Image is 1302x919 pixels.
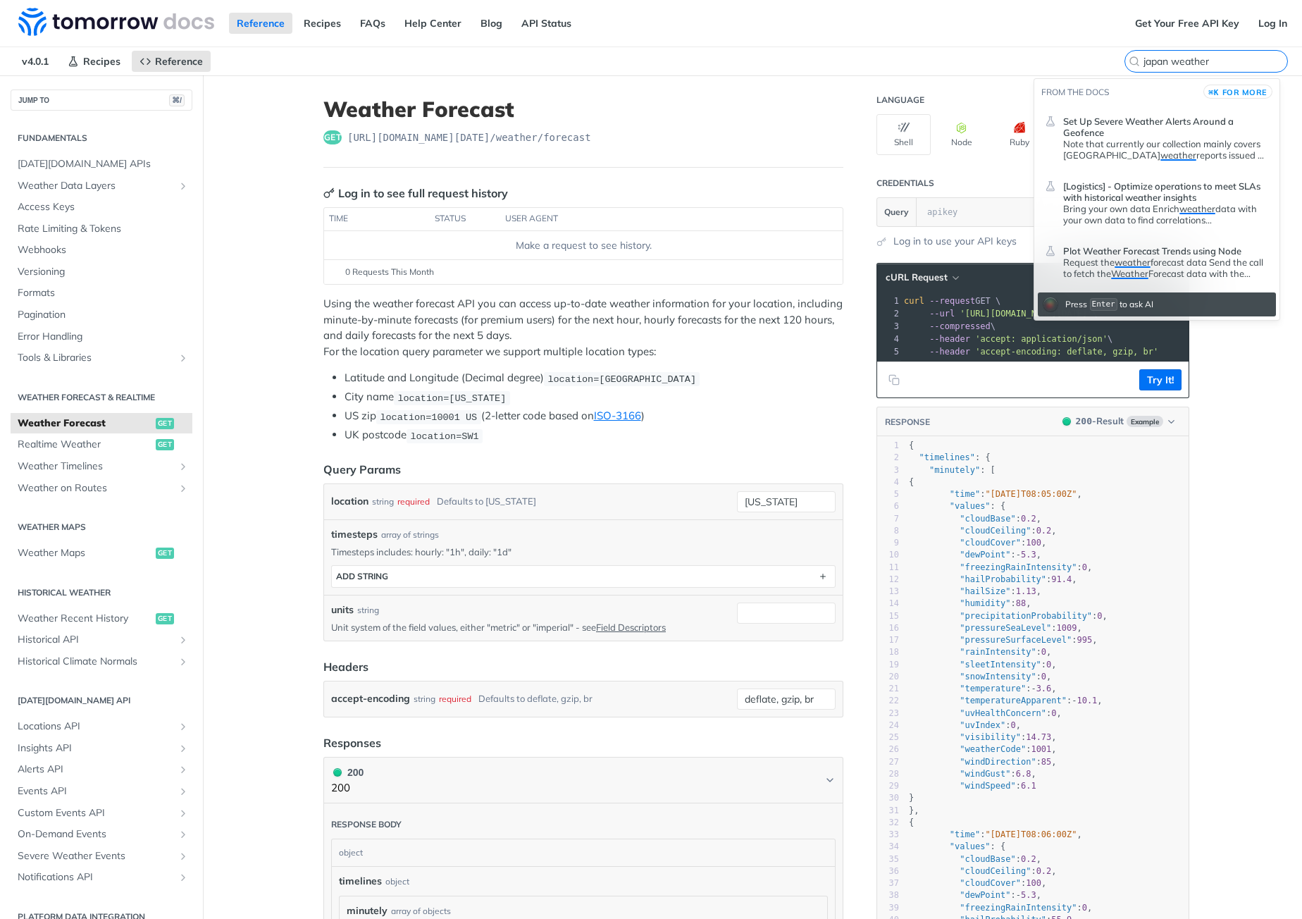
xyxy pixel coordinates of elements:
[884,415,931,429] button: RESPONSE
[1115,257,1151,268] span: weather
[929,309,955,319] span: --url
[893,234,1017,249] a: Log in to use your API keys
[877,198,917,226] button: Query
[877,622,899,634] div: 16
[950,501,991,511] span: "values"
[439,689,471,709] div: required
[877,345,901,358] div: 5
[11,391,192,404] h2: Weather Forecast & realtime
[909,526,1057,536] span: : ,
[18,546,152,560] span: Weather Maps
[323,130,342,144] span: get
[909,477,914,487] span: {
[877,476,899,488] div: 4
[877,488,899,500] div: 5
[877,333,901,345] div: 4
[1062,417,1071,426] span: 200
[11,478,192,499] a: Weather on RoutesShow subpages for Weather on Routes
[18,286,189,300] span: Formats
[929,347,970,357] span: --header
[437,491,536,512] div: Defaults to [US_STATE]
[178,180,189,192] button: Show subpages for Weather Data Layers
[909,660,1057,670] span: : ,
[11,608,192,629] a: Weather Recent Historyget
[909,720,1021,730] span: : ,
[1203,85,1272,99] button: ⌘Kfor more
[877,659,899,671] div: 19
[1208,85,1219,99] kbd: ⌘K
[156,439,174,450] span: get
[547,374,696,384] span: location=[GEOGRAPHIC_DATA]
[323,461,401,478] div: Query Params
[169,94,185,106] span: ⌘/
[345,427,843,443] li: UK postcode
[11,586,192,599] h2: Historical Weather
[229,13,292,34] a: Reference
[296,13,349,34] a: Recipes
[1057,623,1077,633] span: 1009
[1077,696,1097,705] span: 10.1
[430,208,500,230] th: status
[11,132,192,144] h2: Fundamentals
[960,550,1010,560] span: "dewPoint"
[11,456,192,477] a: Weather TimelinesShow subpages for Weather Timelines
[11,197,192,218] a: Access Keys
[11,629,192,650] a: Historical APIShow subpages for Historical API
[11,90,192,111] button: JUMP TO⌘/
[960,586,1010,596] span: "hailSize"
[1143,55,1287,68] input: Search
[1251,13,1295,34] a: Log In
[345,389,843,405] li: City name
[331,527,378,542] span: timesteps
[904,334,1112,344] span: \
[1082,562,1087,572] span: 0
[323,185,508,202] div: Log in to see full request history
[975,347,1158,357] span: 'accept-encoding: deflate, gzip, br'
[877,574,899,586] div: 12
[1160,149,1196,161] span: weather
[877,464,899,476] div: 3
[1063,245,1241,257] span: Plot Weather Forecast Trends using Node
[1051,574,1072,584] span: 91.4
[11,240,192,261] a: Webhooks
[886,271,948,283] span: cURL Request
[960,514,1015,524] span: "cloudBase"
[156,548,174,559] span: get
[909,514,1041,524] span: : ,
[1063,180,1269,203] span: [Logistics] - Optimize operations to meet SLAs with historical weather insights
[909,489,1082,499] span: : ,
[345,370,843,386] li: Latitude and Longitude (Decimal degree)
[960,732,1021,742] span: "visibility"
[877,440,899,452] div: 1
[877,756,899,768] div: 27
[11,347,192,369] a: Tools & LibrariesShow subpages for Tools & Libraries
[909,732,1057,742] span: : ,
[178,461,189,472] button: Show subpages for Weather Timelines
[1046,660,1051,670] span: 0
[909,562,1092,572] span: : ,
[14,51,56,72] span: v4.0.1
[323,734,381,751] div: Responses
[1063,138,1269,161] div: Set Up Severe Weather Alerts Around a Geofence
[877,320,901,333] div: 3
[876,94,924,106] div: Language
[1076,416,1092,426] span: 200
[960,708,1046,718] span: "uvHealthConcern"
[1051,708,1056,718] span: 0
[18,417,152,431] span: Weather Forecast
[1055,414,1182,428] button: 200200-ResultExample
[1021,550,1036,560] span: 5.3
[18,330,189,344] span: Error Handling
[1179,203,1215,214] span: weather
[909,501,1005,511] span: : {
[1038,233,1276,285] a: Plot Weather Forecast Trends using NodeRequest theweatherforecast data Send the call to fetch the...
[1063,116,1269,138] span: Set Up Severe Weather Alerts Around a Geofence
[178,808,189,819] button: Show subpages for Custom Events API
[331,491,368,512] label: location
[178,743,189,754] button: Show subpages for Insights API
[178,764,189,775] button: Show subpages for Alerts API
[11,175,192,197] a: Weather Data LayersShow subpages for Weather Data Layers
[596,622,666,633] a: Field Descriptors
[514,13,579,34] a: API Status
[909,708,1062,718] span: : ,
